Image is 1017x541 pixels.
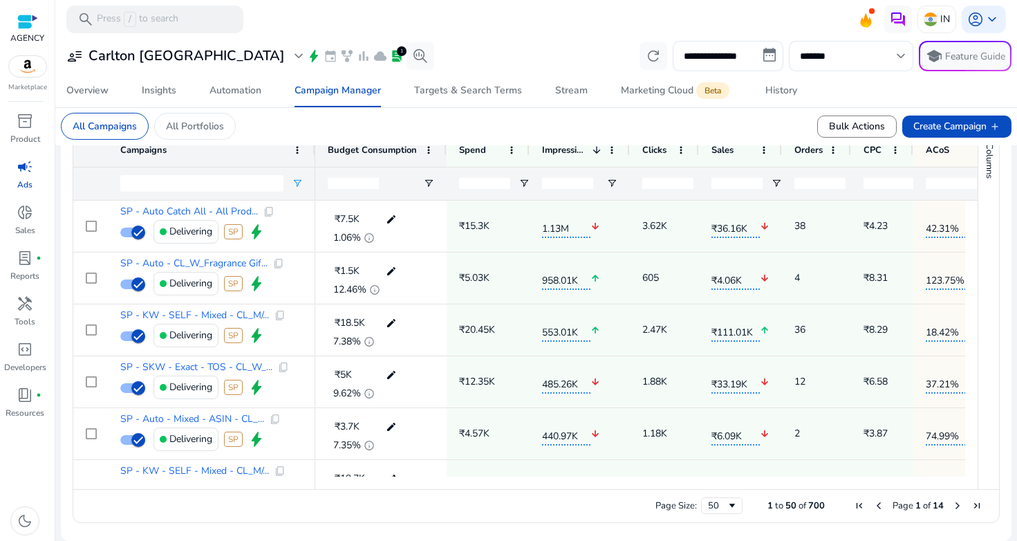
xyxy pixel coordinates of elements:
[864,144,881,156] span: CPC
[864,471,893,499] p: ₹11.36
[124,12,136,27] span: /
[390,49,404,63] span: lab_profile
[945,50,1005,64] p: Feature Guide
[224,224,243,239] span: SP
[926,214,974,238] span: 42.31%
[701,497,743,514] div: Page Size
[333,233,361,243] span: 1.06%
[794,471,811,499] p: 104
[9,56,46,77] img: amazon.svg
[794,144,823,156] span: Orders
[642,212,667,240] p: 3.62K
[933,499,944,512] span: 14
[17,295,33,312] span: handyman
[328,144,417,156] span: Budget Consumption
[893,48,909,64] span: keyboard_arrow_down
[17,178,32,191] p: Ads
[760,212,769,241] mat-icon: arrow_downward
[642,419,667,448] p: 1.18K
[459,419,489,448] p: ₹4.57K
[364,388,375,399] span: info
[364,440,375,451] span: info
[88,48,285,64] h3: Carlton [GEOGRAPHIC_DATA]
[169,269,212,297] p: Delivering
[209,86,261,95] div: Automation
[36,255,41,261] span: fiber_manual_record
[794,212,805,240] p: 38
[274,310,286,321] span: content_copy
[590,368,600,396] mat-icon: arrow_downward
[364,232,375,244] span: info
[711,214,760,238] span: ₹36.16K
[864,419,888,448] p: ₹3.87
[295,86,381,95] div: Campaign Manager
[642,144,666,156] span: Clicks
[924,12,937,26] img: in.svg
[333,337,361,347] span: 7.38%
[794,419,800,448] p: 2
[248,275,265,292] span: bolt
[335,368,352,381] span: ₹5K
[864,212,888,240] p: ₹4.23
[655,499,697,512] div: Page Size:
[169,217,212,246] p: Delivering
[224,380,243,395] span: SP
[817,116,897,138] button: Bulk Actions
[66,48,83,64] span: user_attributes
[785,499,796,512] span: 50
[10,270,39,282] p: Reports
[17,387,33,403] span: book_4
[292,178,303,189] button: Open Filter Menu
[542,144,587,156] span: Impressions
[606,178,617,189] button: Open Filter Menu
[166,119,224,134] p: All Portfolios
[357,49,371,63] span: bar_chart
[711,422,760,446] span: ₹6.09K
[696,82,729,99] span: Beta
[459,212,489,240] p: ₹15.3K
[97,12,178,27] p: Press to search
[590,264,600,293] mat-icon: arrow_upward
[590,420,600,448] mat-icon: arrow_downward
[8,82,47,93] p: Marketplace
[382,416,400,437] mat-icon: edit
[767,499,773,512] span: 1
[590,212,600,241] mat-icon: arrow_downward
[120,259,268,268] span: SP - Auto - CL_W_Fragrance Gif...
[902,116,1011,138] button: Create Campaignadd
[169,373,212,401] p: Delivering
[407,42,434,70] button: search_insights
[36,392,41,398] span: fiber_manual_record
[307,49,321,63] span: bolt
[382,209,400,230] mat-icon: edit
[893,499,913,512] span: Page
[120,144,167,156] span: Campaigns
[335,472,365,485] span: ₹19.7K
[519,178,530,189] button: Open Filter Menu
[382,468,400,489] mat-icon: edit
[926,422,974,446] span: 74.99%
[263,206,274,217] span: content_copy
[333,389,361,398] span: 9.62%
[760,368,769,396] mat-icon: arrow_downward
[459,471,495,499] p: ₹30.86K
[248,327,265,344] span: bolt
[765,86,797,95] div: History
[926,144,949,156] span: ACoS
[542,266,590,290] span: 958.01K
[642,367,667,396] p: 1.88K
[17,513,33,529] span: dark_mode
[333,285,366,295] span: 12.46%
[459,315,495,344] p: ₹20.45K
[989,121,1000,132] span: add
[873,500,884,511] div: Previous Page
[645,48,662,64] span: refresh
[799,499,806,512] span: of
[335,212,360,226] span: ₹7.5K
[270,414,281,425] span: content_copy
[224,328,243,343] span: SP
[708,499,727,512] div: 50
[542,214,590,238] span: 1.13M
[77,11,94,28] span: search
[66,86,109,95] div: Overview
